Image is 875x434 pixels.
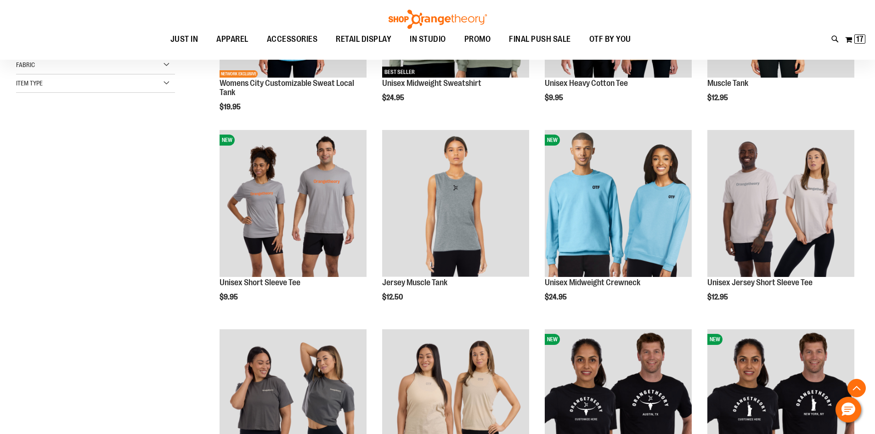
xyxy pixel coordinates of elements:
[220,293,239,301] span: $9.95
[589,29,631,50] span: OTF BY YOU
[545,334,560,345] span: NEW
[220,278,300,287] a: Unisex Short Sleeve Tee
[382,278,447,287] a: Jersey Muscle Tank
[856,34,864,44] span: 17
[847,379,866,397] button: Back To Top
[545,79,628,88] a: Unisex Heavy Cotton Tee
[336,29,391,50] span: RETAIL DISPLAY
[220,70,258,78] span: NETWORK EXCLUSIVE
[258,29,327,50] a: ACCESSORIES
[220,135,235,146] span: NEW
[382,293,404,301] span: $12.50
[216,29,248,50] span: APPAREL
[170,29,198,50] span: JUST IN
[545,130,692,277] img: Unisex Midweight Crewneck
[207,29,258,50] a: APPAREL
[580,29,640,50] a: OTF BY YOU
[545,278,640,287] a: Unisex Midweight Crewneck
[545,293,568,301] span: $24.95
[410,29,446,50] span: IN STUDIO
[545,130,692,278] a: Unisex Midweight CrewneckNEW
[707,130,854,278] a: OTF Unisex Jersey SS Tee Grey
[387,10,488,29] img: Shop Orangetheory
[707,293,729,301] span: $12.95
[382,94,406,102] span: $24.95
[16,61,35,68] span: Fabric
[382,67,417,78] span: BEST SELLER
[707,130,854,277] img: OTF Unisex Jersey SS Tee Grey
[707,278,813,287] a: Unisex Jersey Short Sleeve Tee
[382,130,529,278] a: Jersey Muscle Tank
[220,103,242,111] span: $19.95
[835,397,861,423] button: Hello, have a question? Let’s chat.
[455,29,500,50] a: PROMO
[707,79,748,88] a: Muscle Tank
[327,29,401,50] a: RETAIL DISPLAY
[464,29,491,50] span: PROMO
[378,125,534,325] div: product
[382,130,529,277] img: Jersey Muscle Tank
[220,79,354,97] a: Womens City Customizable Sweat Local Tank
[540,125,696,325] div: product
[401,29,455,50] a: IN STUDIO
[267,29,318,50] span: ACCESSORIES
[215,125,371,325] div: product
[703,125,859,325] div: product
[161,29,208,50] a: JUST IN
[707,334,723,345] span: NEW
[545,94,565,102] span: $9.95
[707,94,729,102] span: $12.95
[500,29,580,50] a: FINAL PUSH SALE
[16,79,43,87] span: Item Type
[220,130,367,278] a: Unisex Short Sleeve TeeNEW
[545,135,560,146] span: NEW
[382,79,481,88] a: Unisex Midweight Sweatshirt
[220,130,367,277] img: Unisex Short Sleeve Tee
[509,29,571,50] span: FINAL PUSH SALE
